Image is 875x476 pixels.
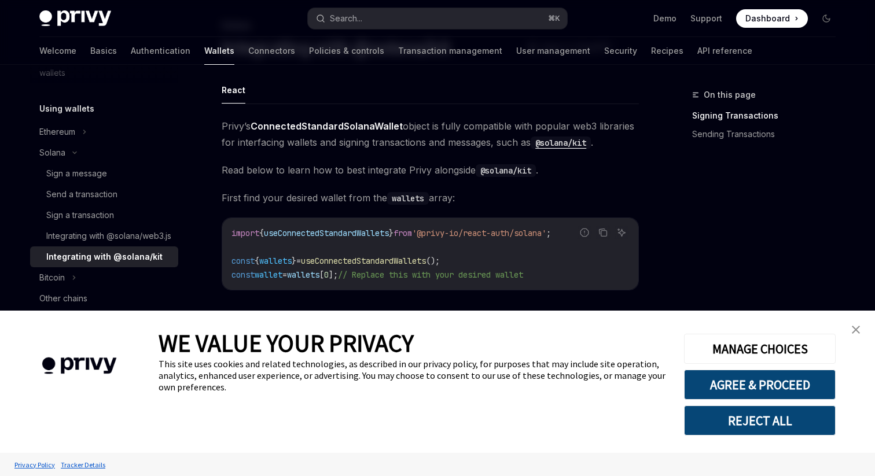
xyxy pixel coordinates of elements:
a: Wallets [204,37,234,65]
a: Sending Transactions [692,125,845,143]
span: { [259,228,264,238]
div: Sign a message [46,167,107,180]
div: Solana [39,146,65,160]
span: = [282,270,287,280]
div: Bitcoin [39,271,65,285]
a: Authentication [131,37,190,65]
div: Search... [330,12,362,25]
button: MANAGE CHOICES [684,334,836,364]
div: Integrating with @solana/kit [46,250,163,264]
span: On this page [704,88,756,102]
a: Integrating with @solana/kit [30,246,178,267]
a: Integrating with @solana/web3.js [30,226,178,246]
img: dark logo [39,10,111,27]
span: [ [319,270,324,280]
span: wallet [255,270,282,280]
button: Toggle dark mode [817,9,836,28]
span: wallets [259,256,292,266]
code: wallets [387,192,429,205]
span: const [231,270,255,280]
span: ; [546,228,551,238]
a: Signing Transactions [692,106,845,125]
div: Integrating with @solana/web3.js [46,229,171,243]
button: Copy the contents from the code block [595,225,611,240]
span: useConnectedStandardWallets [264,228,389,238]
span: 0 [324,270,329,280]
a: Sign a transaction [30,205,178,226]
span: useConnectedStandardWallets [301,256,426,266]
div: Send a transaction [46,187,117,201]
span: WE VALUE YOUR PRIVACY [159,328,414,358]
button: AGREE & PROCEED [684,370,836,400]
button: Report incorrect code [577,225,592,240]
strong: ConnectedStandardSolanaWallet [251,120,403,132]
span: ⌘ K [548,14,560,23]
a: Transaction management [398,37,502,65]
a: Privacy Policy [12,455,58,475]
div: Ethereum [39,125,75,139]
span: } [292,256,296,266]
button: REJECT ALL [684,405,836,436]
a: Basics [90,37,117,65]
a: Tracker Details [58,455,108,475]
a: Other chains [30,288,178,309]
span: = [296,256,301,266]
span: { [255,256,259,266]
span: const [231,256,255,266]
a: Policies & controls [309,37,384,65]
a: API reference [697,37,752,65]
span: Privy’s object is fully compatible with popular web3 libraries for interfacing wallets and signin... [222,118,639,150]
span: '@privy-io/react-auth/solana' [412,228,546,238]
span: from [394,228,412,238]
span: import [231,228,259,238]
a: Dashboard [736,9,808,28]
span: ]; [329,270,338,280]
a: Demo [653,13,677,24]
img: company logo [17,341,141,391]
button: React [222,76,245,104]
code: @solana/kit [476,164,536,177]
a: Recipes [651,37,683,65]
span: First find your desired wallet from the array: [222,190,639,206]
a: @solana/kit [531,136,591,148]
button: Ask AI [614,225,629,240]
button: Search...⌘K [308,8,567,29]
div: This site uses cookies and related technologies, as described in our privacy policy, for purposes... [159,358,667,393]
span: Dashboard [745,13,790,24]
a: Support [690,13,722,24]
span: wallets [287,270,319,280]
span: } [389,228,394,238]
div: Other chains [39,291,87,305]
a: Security [604,37,637,65]
span: Read below to learn how to best integrate Privy alongside . [222,162,639,178]
span: // Replace this with your desired wallet [338,270,523,280]
a: Sign a message [30,163,178,184]
a: Welcome [39,37,76,65]
img: close banner [852,326,860,334]
code: @solana/kit [531,136,591,149]
h5: Using wallets [39,102,94,116]
a: Connectors [248,37,295,65]
span: (); [426,256,440,266]
div: Sign a transaction [46,208,114,222]
a: User management [516,37,590,65]
a: Send a transaction [30,184,178,205]
a: close banner [844,318,867,341]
